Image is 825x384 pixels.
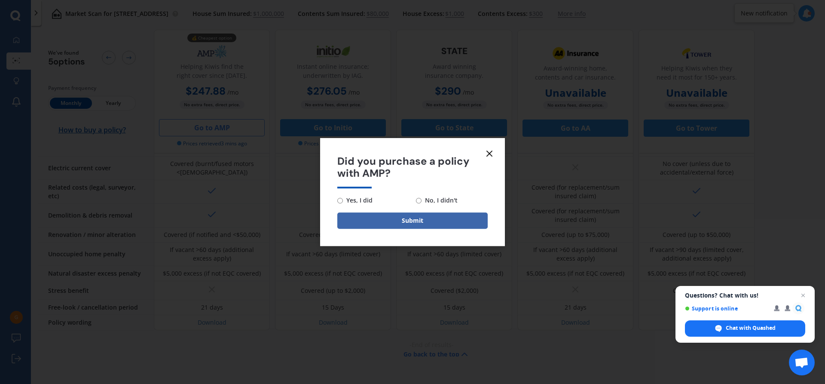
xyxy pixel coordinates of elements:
button: Submit [337,212,488,229]
span: Questions? Chat with us! [685,292,805,299]
span: Did you purchase a policy with AMP? [337,155,488,180]
div: Chat with Quashed [685,320,805,337]
span: Chat with Quashed [726,324,776,332]
span: No, I didn't [422,195,458,206]
input: No, I didn't [416,198,422,203]
div: Open chat [789,350,815,375]
span: Yes, I did [343,195,373,206]
span: Close chat [798,290,808,301]
span: Support is online [685,305,768,312]
input: Yes, I did [337,198,343,203]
